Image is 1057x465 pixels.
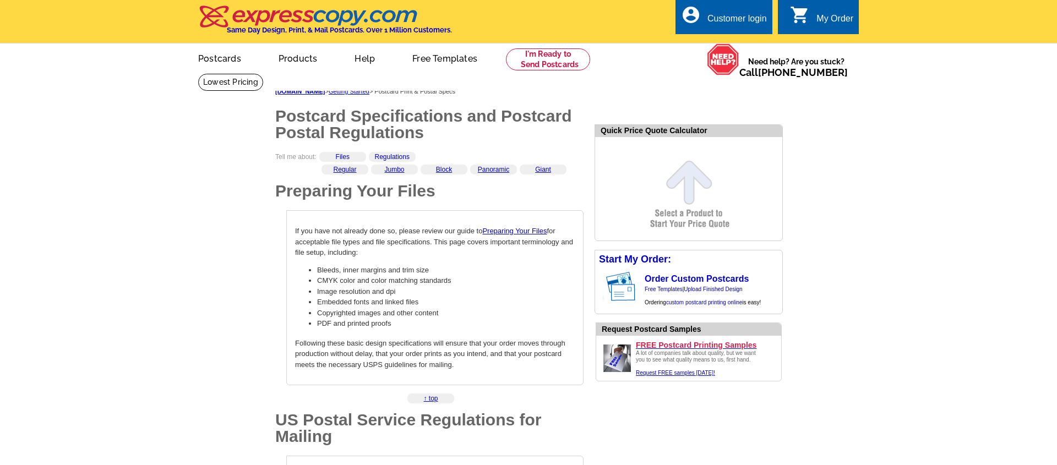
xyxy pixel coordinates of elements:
a: Regular [333,166,356,173]
div: My Order [816,14,853,29]
i: account_circle [681,5,701,25]
div: A lot of companies talk about quality, but we want you to see what quality means to us, first hand. [636,350,762,376]
div: Start My Order: [595,250,782,269]
li: Copyrighted images and other content [317,308,575,319]
li: Bleeds, inner margins and trim size [317,265,575,276]
a: Regulations [375,153,410,161]
a: Panoramic [478,166,509,173]
li: CMYK color and color matching standards [317,275,575,286]
a: Same Day Design, Print, & Mail Postcards. Over 1 Million Customers. [198,13,452,34]
a: Request FREE samples [DATE]! [636,370,715,376]
span: Need help? Are you stuck? [739,56,853,78]
a: Jumbo [384,166,404,173]
a: Block [436,166,452,173]
a: Getting Started [329,88,369,95]
h1: Postcard Specifications and Postcard Postal Regulations [275,108,584,141]
div: Request Postcard Samples [602,324,781,335]
a: Order Custom Postcards [645,274,749,283]
a: Help [337,45,393,70]
li: Image resolution and dpi [317,286,575,297]
a: Free Templates [645,286,683,292]
a: Postcards [181,45,259,70]
a: Giant [535,166,551,173]
a: ↑ top [423,395,438,402]
div: Tell me about: [275,152,584,170]
div: Quick Price Quote Calculator [595,125,782,137]
a: [DOMAIN_NAME] [275,88,325,95]
p: If you have not already done so, please review our guide to for acceptable file types and file sp... [295,226,575,258]
span: | Ordering is easy! [645,286,761,305]
a: Products [261,45,335,70]
a: Preparing Your Files [482,227,547,235]
p: Following these basic design specifications will ensure that your order moves through production ... [295,338,575,370]
a: FREE Postcard Printing Samples [636,340,777,350]
span: > > Postcard Print & Postal Specs [275,88,455,95]
a: Free Templates [395,45,495,70]
img: Upload a design ready to be printed [601,342,634,375]
img: background image for postcard [595,269,604,305]
div: Customer login [707,14,767,29]
h1: Preparing Your Files [275,183,584,199]
h1: US Postal Service Regulations for Mailing [275,412,584,445]
img: post card showing stamp and address area [604,269,643,305]
li: PDF and printed proofs [317,318,575,329]
img: help [707,43,739,75]
h4: Same Day Design, Print, & Mail Postcards. Over 1 Million Customers. [227,26,452,34]
span: Call [739,67,848,78]
li: Embedded fonts and linked files [317,297,575,308]
a: shopping_cart My Order [790,12,853,26]
a: custom postcard printing online [666,299,742,305]
a: Files [336,153,350,161]
a: [PHONE_NUMBER] [758,67,848,78]
i: shopping_cart [790,5,810,25]
a: Upload Finished Design [684,286,742,292]
a: account_circle Customer login [681,12,767,26]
